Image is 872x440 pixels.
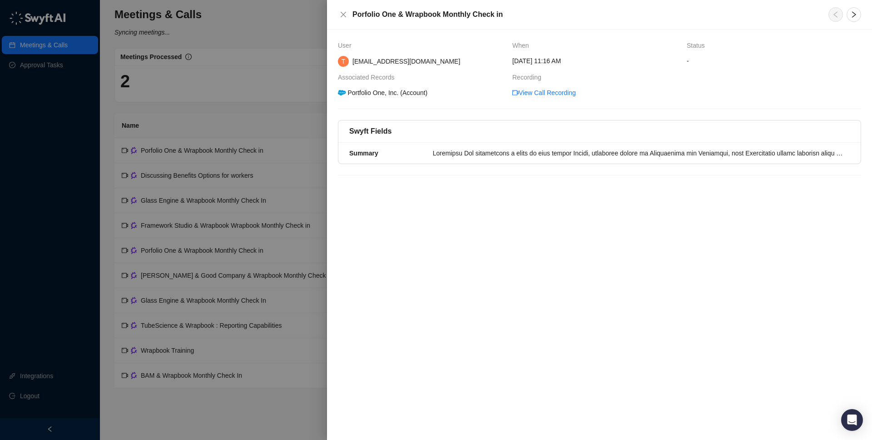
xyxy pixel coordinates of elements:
h5: Porfolio One & Wrapbook Monthly Check in [352,9,817,20]
span: T [342,56,346,66]
span: right [850,11,857,18]
span: close [340,11,347,18]
div: Portfolio One, Inc. (Account) [337,88,429,98]
span: When [512,40,534,50]
span: [EMAIL_ADDRESS][DOMAIN_NAME] [352,58,460,65]
span: Recording [512,72,546,82]
div: Loremipsu Dol sitametcons a elits do eius tempor Incidi, utlaboree dolore ma Aliquaenima min Veni... [433,148,844,158]
span: - [687,56,861,66]
a: video-cameraView Call Recording [512,88,576,98]
span: Status [687,40,709,50]
strong: Summary [349,150,378,157]
span: User [338,40,356,50]
span: [DATE] 11:16 AM [512,56,561,66]
button: Close [338,9,349,20]
h5: Swyft Fields [349,126,391,137]
span: video-camera [512,90,519,96]
span: Associated Records [338,72,399,82]
div: Open Intercom Messenger [841,409,863,431]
